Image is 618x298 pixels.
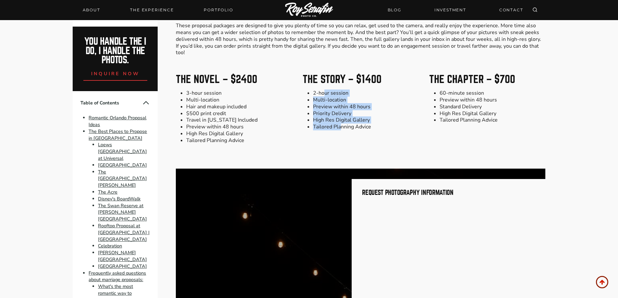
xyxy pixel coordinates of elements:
[186,137,292,144] li: Tailored Planning Advice
[430,4,470,16] a: INVESTMENT
[313,97,419,103] li: Multi-location
[313,103,419,110] li: Preview within 48 hours
[98,189,117,195] a: The Acre
[89,114,146,128] a: Romantic Orlando Proposal Ideas
[530,6,539,15] button: View Search Form
[98,142,147,162] a: Loews [GEOGRAPHIC_DATA] at Universal
[126,6,177,15] a: THE EXPERIENCE
[384,4,527,16] nav: Secondary Navigation
[80,100,142,106] span: Table of Contents
[98,202,147,222] a: The Swan Reserve at [PERSON_NAME][GEOGRAPHIC_DATA]
[440,103,545,110] li: Standard Delivery
[596,276,608,288] a: Scroll to top
[91,70,140,77] span: inquire now
[440,110,545,117] li: High Res Digital Gallery
[384,4,405,16] a: BLOG
[186,124,292,130] li: Preview within 48 hours
[142,99,150,107] button: Collapse Table of Contents
[186,90,292,97] li: 3-hour session
[186,97,292,103] li: Multi-location
[313,110,419,117] li: Priority Delivery
[440,117,545,124] li: Tailored Planning Advice
[186,117,292,124] li: Travel in [US_STATE] Included
[98,162,147,168] a: [GEOGRAPHIC_DATA]
[186,103,292,110] li: Hair and makeup included
[176,22,545,56] p: These proposal packages are designed to give you plenty of time so you can relax, get used to the...
[79,6,237,15] nav: Primary Navigation
[98,196,140,202] a: Disney's BoardWalk
[98,169,147,189] a: The [GEOGRAPHIC_DATA][PERSON_NAME]
[80,37,151,65] h2: You handle the i do, I handle the photos.
[186,130,292,137] li: High Res Digital Gallery
[303,74,419,85] h3: The Story – $1400
[495,4,527,16] a: CONTACT
[83,65,148,81] a: inquire now
[313,124,419,130] li: Tailored Planning Advice
[429,74,545,85] h3: The Chapter – $700
[89,270,146,283] a: Frequently asked questions about marriage proposals:
[200,6,237,15] a: Portfolio
[313,117,419,124] li: High Res Digital Gallery
[440,97,545,103] li: Preview within 48 hours
[440,90,545,97] li: 60-minute session
[176,74,292,85] h3: The Novel – $2400
[98,263,147,269] a: [GEOGRAPHIC_DATA]
[285,3,333,18] img: Logo of Roy Serafin Photo Co., featuring stylized text in white on a light background, representi...
[98,222,150,243] a: Rooftop Proposal at [GEOGRAPHIC_DATA] | [GEOGRAPHIC_DATA]
[98,243,122,249] a: Celebration
[313,90,419,97] li: 2-hour session
[79,6,104,15] a: About
[362,189,525,196] h2: Request Photography Information
[98,249,147,263] a: [PERSON_NAME][GEOGRAPHIC_DATA]
[186,110,292,117] li: $500 print credit
[89,128,147,141] a: The Best Places to Propose in [GEOGRAPHIC_DATA]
